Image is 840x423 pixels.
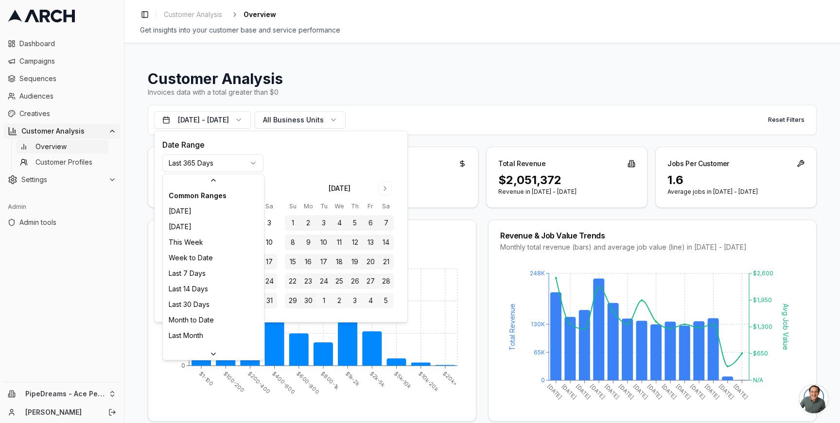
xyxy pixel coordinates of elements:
[169,284,208,294] span: Last 14 Days
[169,346,210,356] span: Last 90 Days
[169,300,210,309] span: Last 30 Days
[169,315,214,325] span: Month to Date
[165,188,262,203] div: Common Ranges
[169,269,206,278] span: Last 7 Days
[169,331,203,340] span: Last Month
[169,206,192,216] span: [DATE]
[169,237,203,247] span: This Week
[169,222,192,232] span: [DATE]
[169,253,213,263] span: Week to Date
